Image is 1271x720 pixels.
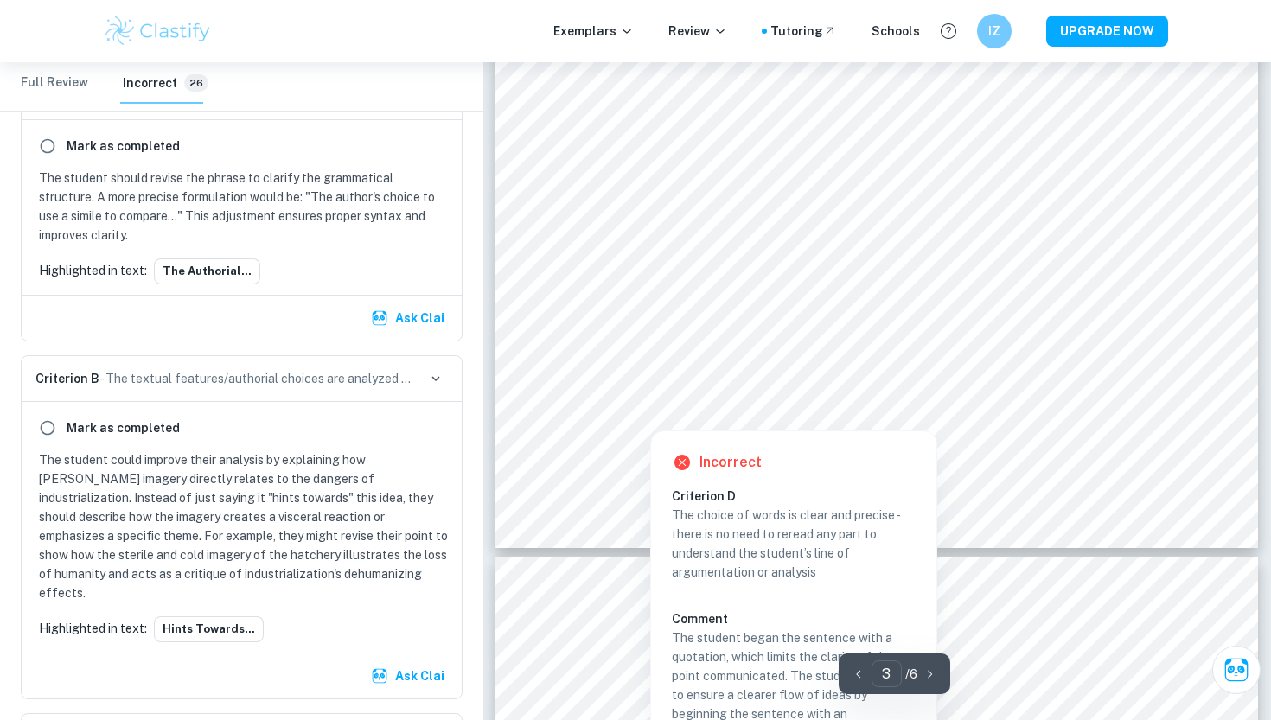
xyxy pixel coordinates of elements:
span: religion to further criticize how industrialization erodes into genuine belief and values. “Over the [585,307,1166,322]
button: Help and Feedback [934,16,963,46]
p: The choice of words is clear and precise - there is no need to reread any part to understand the ... [672,506,916,582]
span: Criterion B [35,372,99,385]
a: Schools [872,22,920,41]
img: clai.svg [371,667,388,685]
span: technological growth in the 1930’s, almost like a plague that was spreading rapidly throughout [585,169,1151,184]
h6: Comment [672,609,916,628]
span: industrialisation undermines critical thinking. The imagery utilized by [PERSON_NAME] throughout ... [585,101,1230,116]
button: UPGRADE NOW [1046,16,1168,47]
button: Ask Clai [1212,646,1261,694]
button: Ask Clai [367,660,451,691]
h6: Mark as completed [67,137,180,156]
span: can be directly attributed to the wide adoption of Fordist values and mass production. This effect [585,683,1163,698]
span: ([PERSON_NAME] and [PERSON_NAME]) as well as the decline in spiritual religions because “as socie... [585,410,1246,424]
a: Tutoring [770,22,837,41]
p: Highlighted in text: [39,261,147,280]
img: Clastify logo [103,14,213,48]
span: Beyond the physical or biological effect of mass production, the author utilizes irony and parody [585,272,1163,287]
p: Review [668,22,727,41]
button: IZ [977,14,1012,48]
p: The student should revise the phrase to clarify the grammatical structure. A more precise formula... [39,169,451,245]
p: The student could improve their analysis by explaining how [PERSON_NAME] imagery directly relates... [39,450,451,602]
span: industrialize, traditional religious beliefs often decline [585,648,909,663]
h6: Incorrect [699,452,762,473]
h6: Incorrect [123,73,177,92]
button: The authorial... [154,258,260,284]
p: - The textual features/authorial choices are analyzed convincingly and insightfully [35,369,417,388]
p: Exemplars [553,22,634,41]
span: six years from [DATE] to [DATE], combined expenditures on new residential construction and on [585,341,1172,356]
img: clai.svg [371,309,388,327]
button: Full Review [21,62,88,104]
span: the world, eradicating individuality and uniqueness to serve the purpose of efficiency. [585,204,1098,219]
span: how humanity was on the verge of being consumed by the invasion of technology as [585,67,1090,81]
h6: IZ [985,22,1005,41]
button: hints towards... [154,616,264,642]
p: Highlighted in text: [39,619,147,638]
h6: Criterion D [672,487,929,506]
h6: Mark as completed [67,418,180,437]
button: Ask Clai [367,303,451,334]
span: 26 [184,77,208,90]
span: (A). This drastic growth in consumption [916,648,1156,663]
p: / 6 [905,665,917,684]
span: two scenes all helps to corroborate his warning against the consequences of the controllable [585,135,1134,150]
